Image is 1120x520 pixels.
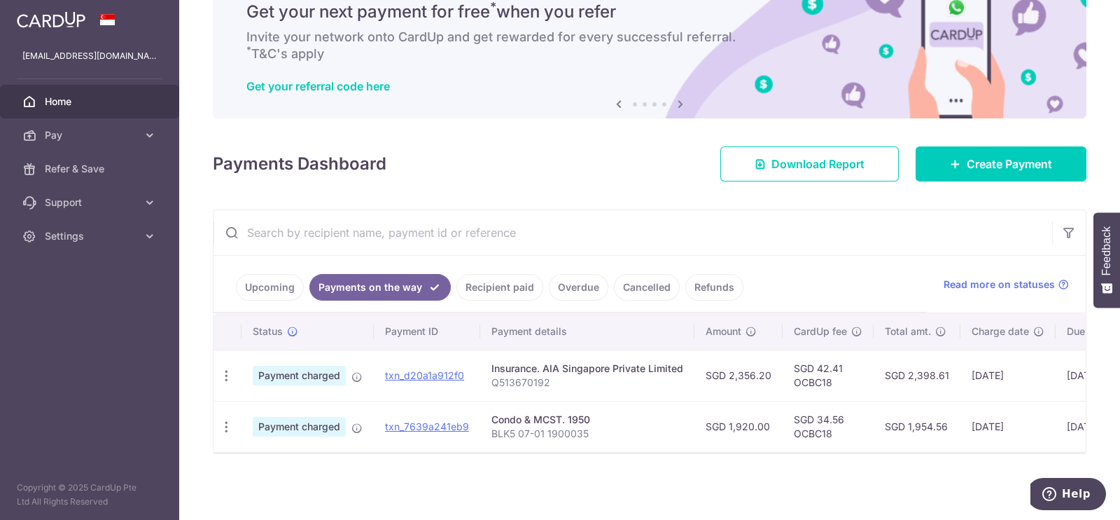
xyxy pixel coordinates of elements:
span: Status [253,324,283,338]
span: Read more on statuses [944,278,1055,292]
a: Get your referral code here [246,79,390,93]
a: Cancelled [614,274,680,301]
p: [EMAIL_ADDRESS][DOMAIN_NAME] [22,49,157,63]
span: Total amt. [885,324,931,338]
div: Condo & MCST. 1950 [491,413,683,427]
img: CardUp [17,11,85,28]
span: Download Report [771,156,864,172]
td: SGD 2,398.61 [874,350,960,401]
h4: Payments Dashboard [213,151,386,177]
a: Refunds [685,274,743,301]
button: Feedback - Show survey [1093,212,1120,308]
a: Payments on the way [309,274,451,301]
td: SGD 1,920.00 [694,401,783,452]
input: Search by recipient name, payment id or reference [213,210,1052,255]
div: Insurance. AIA Singapore Private Limited [491,362,683,376]
a: Download Report [720,146,899,182]
td: SGD 2,356.20 [694,350,783,401]
span: Pay [45,128,137,142]
td: SGD 1,954.56 [874,401,960,452]
a: txn_d20a1a912f0 [385,369,464,381]
td: SGD 34.56 OCBC18 [783,401,874,452]
span: Payment charged [253,366,346,385]
a: Read more on statuses [944,278,1069,292]
span: Home [45,95,137,109]
td: SGD 42.41 OCBC18 [783,350,874,401]
span: Amount [706,324,741,338]
a: txn_7639a241eb9 [385,420,469,432]
a: Recipient paid [456,274,543,301]
a: Overdue [549,274,608,301]
span: Payment charged [253,417,346,437]
h5: Get your next payment for free when you refer [246,1,1053,23]
th: Payment details [480,313,694,350]
p: BLK5 07-01 1900035 [491,427,683,441]
td: [DATE] [960,401,1056,452]
span: Create Payment [967,156,1052,172]
td: [DATE] [960,350,1056,401]
p: Q513670192 [491,376,683,390]
span: Support [45,196,137,210]
span: Feedback [1100,226,1113,275]
span: Charge date [972,324,1029,338]
span: CardUp fee [794,324,847,338]
th: Payment ID [374,313,480,350]
iframe: Opens a widget where you can find more information [1030,478,1106,513]
span: Settings [45,229,137,243]
a: Create Payment [916,146,1086,182]
h6: Invite your network onto CardUp and get rewarded for every successful referral. T&C's apply [246,29,1053,62]
a: Upcoming [236,274,304,301]
span: Due date [1067,324,1109,338]
span: Refer & Save [45,162,137,176]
